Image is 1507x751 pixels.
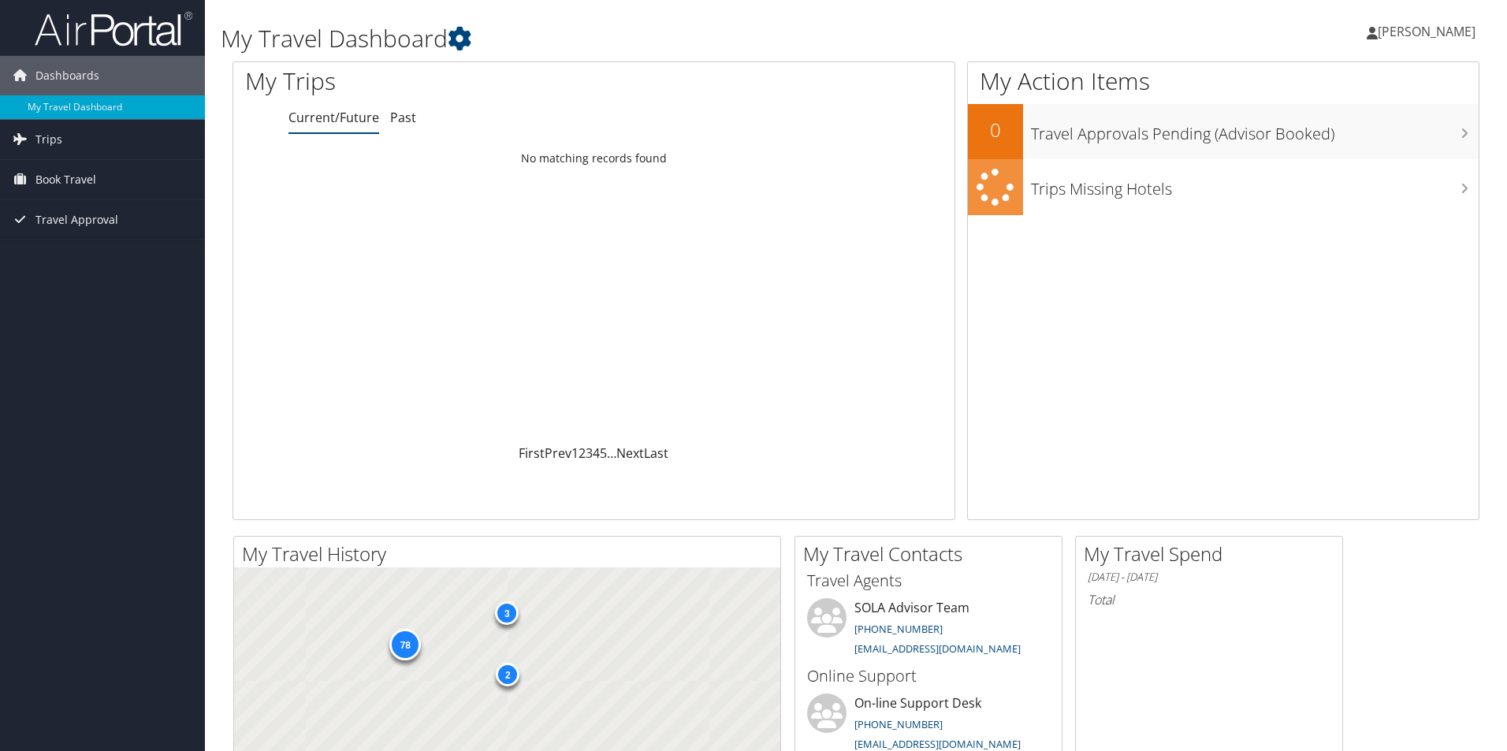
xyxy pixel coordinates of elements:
a: 0Travel Approvals Pending (Advisor Booked) [968,104,1479,159]
a: Current/Future [288,109,379,126]
span: Book Travel [35,160,96,199]
td: No matching records found [233,144,954,173]
a: Prev [545,444,571,462]
li: SOLA Advisor Team [799,598,1058,663]
h2: 0 [968,117,1023,143]
div: 78 [389,629,421,660]
span: [PERSON_NAME] [1378,23,1475,40]
span: … [607,444,616,462]
a: [PHONE_NUMBER] [854,717,943,731]
h1: My Action Items [968,65,1479,98]
a: Trips Missing Hotels [968,159,1479,215]
h1: My Trips [245,65,642,98]
h3: Travel Approvals Pending (Advisor Booked) [1031,115,1479,145]
h6: [DATE] - [DATE] [1088,570,1330,585]
a: Past [390,109,416,126]
h2: My Travel Spend [1084,541,1342,567]
a: [EMAIL_ADDRESS][DOMAIN_NAME] [854,737,1021,751]
a: [PERSON_NAME] [1367,8,1491,55]
a: 3 [586,444,593,462]
h3: Trips Missing Hotels [1031,170,1479,200]
div: 3 [495,601,519,625]
a: Last [644,444,668,462]
h3: Travel Agents [807,570,1050,592]
a: 1 [571,444,579,462]
a: Next [616,444,644,462]
div: 2 [496,663,519,686]
a: [PHONE_NUMBER] [854,622,943,636]
h1: My Travel Dashboard [221,22,1068,55]
a: 5 [600,444,607,462]
h2: My Travel Contacts [803,541,1062,567]
h2: My Travel History [242,541,780,567]
a: 4 [593,444,600,462]
a: First [519,444,545,462]
span: Trips [35,120,62,159]
span: Travel Approval [35,200,118,240]
a: [EMAIL_ADDRESS][DOMAIN_NAME] [854,641,1021,656]
img: airportal-logo.png [35,10,192,47]
a: 2 [579,444,586,462]
h6: Total [1088,591,1330,608]
h3: Online Support [807,665,1050,687]
span: Dashboards [35,56,99,95]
